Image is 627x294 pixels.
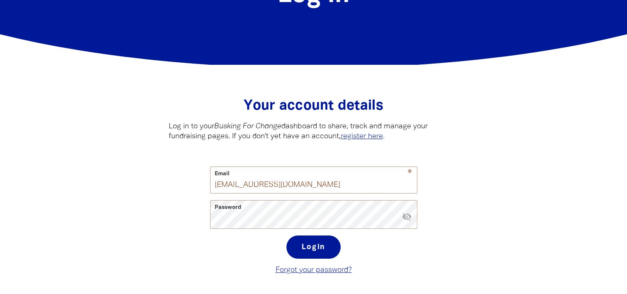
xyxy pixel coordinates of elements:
a: Forgot your password? [276,267,352,274]
button: visibility_off [402,211,412,223]
a: register here [341,133,383,140]
button: Login [286,235,341,259]
i: Hide password [402,211,412,221]
em: Busking For Change [214,123,281,130]
p: Log in to your dashboard to share, track and manage your fundraising pages. If you don't yet have... [169,122,459,142]
span: Your account details [244,100,384,113]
